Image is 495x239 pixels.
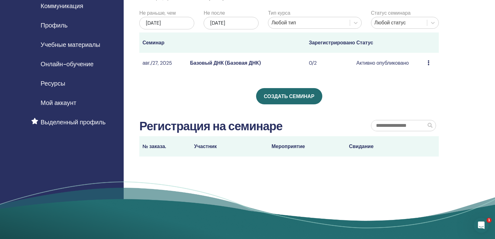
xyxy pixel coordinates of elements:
[488,218,490,222] font: 1
[142,39,164,46] font: Семинар
[309,60,317,66] font: 0/2
[41,79,65,87] font: Ресурсы
[139,118,282,134] font: Регистрация на семинаре
[356,39,373,46] font: Статус
[41,2,83,10] font: Коммуникация
[41,41,100,49] font: Учебные материалы
[41,60,94,68] font: Онлайн-обучение
[271,143,305,150] font: Мероприятие
[204,10,225,16] font: Не после
[264,93,314,100] font: Создать семинар
[474,218,489,233] iframe: Интерком-чат в режиме реального времени
[309,39,355,46] font: Зарегистрировано
[142,60,172,66] font: авг./27, 2025
[256,88,322,104] a: Создать семинар
[374,19,406,26] font: Любой статус
[268,10,290,16] font: Тип курса
[194,143,217,150] font: Участник
[371,10,411,16] font: Статус семинара
[41,118,106,126] font: Выделенный профиль
[210,20,225,26] font: [DATE]
[190,60,260,66] a: Базовый ДНК (Базовая ДНК)
[139,10,176,16] font: Не раньше, чем
[271,19,296,26] font: Любой тип
[349,143,374,150] font: Свидание
[146,20,161,26] font: [DATE]
[356,60,409,66] font: Активно опубликовано
[142,143,166,150] font: № заказа.
[41,99,76,107] font: Мой аккаунт
[41,21,67,29] font: Профиль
